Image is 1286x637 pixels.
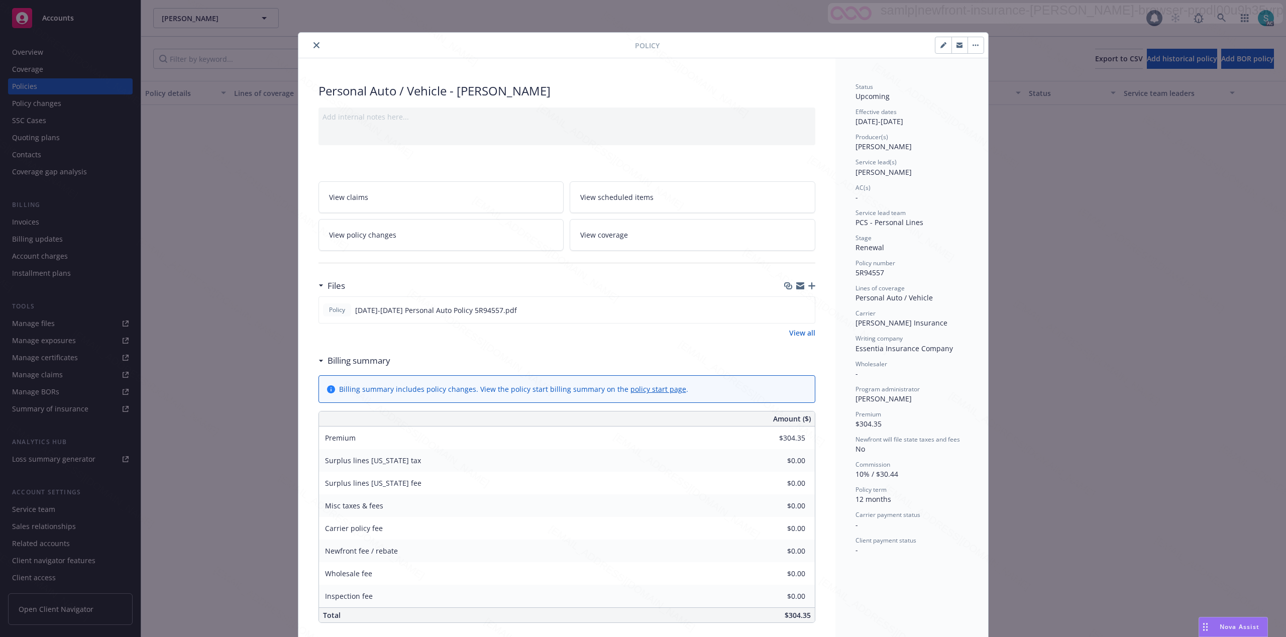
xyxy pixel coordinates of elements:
[855,435,960,444] span: Newfront will file state taxes and fees
[855,485,887,494] span: Policy term
[746,431,811,446] input: 0.00
[325,591,373,601] span: Inspection fee
[789,328,815,338] a: View all
[855,91,890,101] span: Upcoming
[325,569,372,578] span: Wholesale fee
[855,142,912,151] span: [PERSON_NAME]
[1220,622,1259,631] span: Nova Assist
[1199,617,1268,637] button: Nova Assist
[635,40,660,51] span: Policy
[746,521,811,536] input: 0.00
[855,494,891,504] span: 12 months
[855,410,881,418] span: Premium
[855,192,858,202] span: -
[855,444,865,454] span: No
[325,456,421,465] span: Surplus lines [US_STATE] tax
[318,181,564,213] a: View claims
[580,230,628,240] span: View coverage
[323,610,341,620] span: Total
[855,510,920,519] span: Carrier payment status
[325,478,421,488] span: Surplus lines [US_STATE] fee
[746,453,811,468] input: 0.00
[785,610,811,620] span: $304.35
[328,354,390,367] h3: Billing summary
[855,167,912,177] span: [PERSON_NAME]
[310,39,323,51] button: close
[580,192,654,202] span: View scheduled items
[855,469,898,479] span: 10% / $30.44
[855,394,912,403] span: [PERSON_NAME]
[855,309,876,317] span: Carrier
[329,192,368,202] span: View claims
[855,419,882,429] span: $304.35
[855,208,906,217] span: Service lead team
[855,158,897,166] span: Service lead(s)
[855,344,953,353] span: Essentia Insurance Company
[855,108,968,127] div: [DATE] - [DATE]
[318,279,345,292] div: Files
[786,305,794,315] button: download file
[855,183,871,192] span: AC(s)
[855,360,887,368] span: Wholesaler
[773,413,811,424] span: Amount ($)
[855,108,897,116] span: Effective dates
[855,293,933,302] span: Personal Auto / Vehicle
[339,384,688,394] div: Billing summary includes policy changes. View the policy start billing summary on the .
[325,433,356,443] span: Premium
[325,523,383,533] span: Carrier policy fee
[325,501,383,510] span: Misc taxes & fees
[855,243,884,252] span: Renewal
[318,354,390,367] div: Billing summary
[855,334,903,343] span: Writing company
[630,384,686,394] a: policy start page
[855,369,858,378] span: -
[746,589,811,604] input: 0.00
[855,133,888,141] span: Producer(s)
[318,219,564,251] a: View policy changes
[855,536,916,545] span: Client payment status
[855,268,884,277] span: 5R94557
[327,305,347,314] span: Policy
[855,545,858,555] span: -
[855,82,873,91] span: Status
[855,284,905,292] span: Lines of coverage
[329,230,396,240] span: View policy changes
[855,318,947,328] span: [PERSON_NAME] Insurance
[328,279,345,292] h3: Files
[570,181,815,213] a: View scheduled items
[746,498,811,513] input: 0.00
[855,460,890,469] span: Commission
[855,520,858,529] span: -
[855,218,923,227] span: PCS - Personal Lines
[855,259,895,267] span: Policy number
[746,566,811,581] input: 0.00
[802,305,811,315] button: preview file
[570,219,815,251] a: View coverage
[323,112,811,122] div: Add internal notes here...
[855,234,872,242] span: Stage
[746,476,811,491] input: 0.00
[318,82,815,99] div: Personal Auto / Vehicle - [PERSON_NAME]
[855,385,920,393] span: Program administrator
[746,544,811,559] input: 0.00
[1199,617,1212,636] div: Drag to move
[325,546,398,556] span: Newfront fee / rebate
[355,305,517,315] span: [DATE]-[DATE] Personal Auto Policy 5R94557.pdf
